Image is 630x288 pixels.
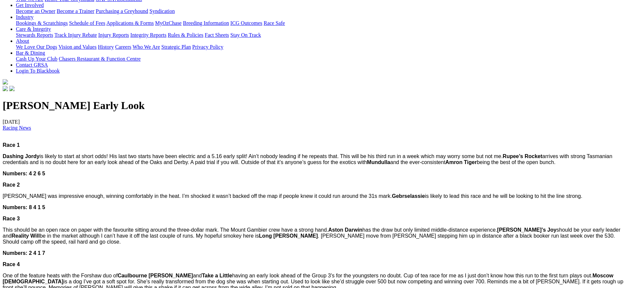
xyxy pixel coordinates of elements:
[9,86,15,91] img: twitter.svg
[155,20,182,26] a: MyOzChase
[130,32,166,38] a: Integrity Reports
[69,20,105,26] a: Schedule of Fees
[16,26,51,32] a: Care & Integrity
[58,44,96,50] a: Vision and Values
[96,8,148,14] a: Purchasing a Greyhound
[57,8,94,14] a: Become a Trainer
[161,44,191,50] a: Strategic Plan
[16,56,57,62] a: Cash Up Your Club
[12,233,40,239] strong: Reality Will
[16,50,45,56] a: Bar & Dining
[16,38,29,44] a: About
[16,44,57,50] a: We Love Our Dogs
[202,273,232,278] strong: Take a Little
[392,193,425,199] strong: Gebrselassie
[168,32,203,38] a: Rules & Policies
[106,20,154,26] a: Applications & Forms
[3,79,8,85] img: logo-grsa-white.png
[3,86,8,91] img: facebook.svg
[133,44,160,50] a: Who We Are
[3,142,20,148] span: Race 1
[98,32,129,38] a: Injury Reports
[16,20,627,26] div: Industry
[3,125,31,131] a: Racing News
[445,159,477,165] strong: Amron Tiger
[3,250,45,256] span: Numbers: 2 4 1 7
[497,227,556,233] strong: [PERSON_NAME]’s Joy
[3,171,45,176] span: Numbers: 4 2 6 5
[16,44,627,50] div: About
[16,8,55,14] a: Become an Owner
[367,159,390,165] strong: Mundulla
[59,56,141,62] a: Chasers Restaurant & Function Centre
[16,14,33,20] a: Industry
[16,56,627,62] div: Bar & Dining
[16,8,627,14] div: Get Involved
[115,44,131,50] a: Careers
[16,32,627,38] div: Care & Integrity
[3,216,20,221] span: Race 3
[16,68,60,74] a: Login To Blackbook
[3,204,45,210] span: Numbers: 8 4 1 5
[3,182,20,188] span: Race 2
[3,273,613,284] strong: Moscow [DEMOGRAPHIC_DATA]
[3,227,620,245] span: This should be an open race on paper with the favourite sitting around the three-dollar mark. The...
[205,32,229,38] a: Fact Sheets
[192,44,223,50] a: Privacy Policy
[16,62,48,68] a: Contact GRSA
[3,193,582,199] span: [PERSON_NAME] was impressive enough, winning comfortably in the heat. I’m shocked it wasn’t backe...
[3,99,627,112] h1: [PERSON_NAME] Early Look
[118,273,193,278] strong: Caulbourne [PERSON_NAME]
[16,32,53,38] a: Stewards Reports
[16,2,44,8] a: Get Involved
[183,20,229,26] a: Breeding Information
[3,261,20,267] span: Race 4
[16,20,68,26] a: Bookings & Scratchings
[3,153,612,165] span: is likely to start at short odds! His last two starts have been electric and a 5.16 early split! ...
[98,44,114,50] a: History
[263,20,285,26] a: Race Safe
[259,233,318,239] strong: Long [PERSON_NAME]
[3,119,31,131] span: [DATE]
[149,8,175,14] a: Syndication
[230,20,262,26] a: ICG Outcomes
[54,32,97,38] a: Track Injury Rebate
[230,32,261,38] a: Stay On Track
[328,227,362,233] strong: Aston Darwin
[503,153,542,159] strong: Rupee’s Rocket
[3,153,39,159] strong: Dashing Jordy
